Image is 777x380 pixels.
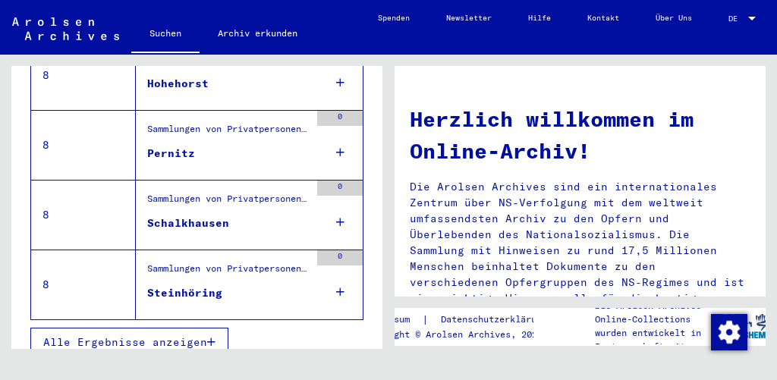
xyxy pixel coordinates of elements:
p: Die Arolsen Archives sind ein internationales Zentrum über NS-Verfolgung mit dem weltweit umfasse... [410,179,750,322]
div: Pernitz [147,146,195,162]
td: 8 [31,250,136,319]
a: Archiv erkunden [200,15,316,52]
div: Schalkhausen [147,215,229,231]
a: Suchen [131,15,200,55]
div: Zustimmung ändern [710,313,747,350]
div: 0 [317,250,363,265]
img: Zustimmung ändern [711,314,747,350]
button: Alle Ergebnisse anzeigen [30,328,228,356]
div: Hohehorst [147,76,209,92]
div: | [362,312,565,328]
p: Copyright © Arolsen Archives, 2021 [362,328,565,341]
span: DE [728,14,745,23]
h1: Herzlich willkommen im Online-Archiv! [410,103,750,167]
div: Sammlungen von Privatpersonen und kleinen Archiven > Sammlung [PERSON_NAME] > Heime > [GEOGRAPHIC... [147,192,310,213]
td: 8 [31,110,136,180]
div: Steinhöring [147,285,222,301]
div: 0 [317,181,363,196]
p: Die Arolsen Archives Online-Collections [595,299,719,326]
td: 8 [31,40,136,110]
div: 0 [317,111,363,126]
p: wurden entwickelt in Partnerschaft mit [595,326,719,353]
div: Sammlungen von Privatpersonen und kleinen Archiven > Sammlung [PERSON_NAME] > Heime > [GEOGRAPHIC... [147,262,310,283]
span: Alle Ergebnisse anzeigen [43,335,207,349]
td: 8 [31,180,136,250]
div: Sammlungen von Privatpersonen und kleinen Archiven > Sammlung [PERSON_NAME] > Heime > [GEOGRAPHIC... [147,122,310,143]
img: Arolsen_neg.svg [12,17,119,40]
a: Datenschutzerklärung [429,312,565,328]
